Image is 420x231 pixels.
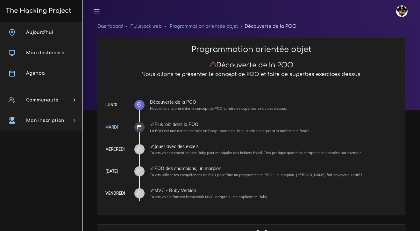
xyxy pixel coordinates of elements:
span: Agenda [26,71,45,76]
h3: Découverte de la POO [104,61,399,69]
span: Aujourd'hui [26,30,53,35]
div: MVC - Ruby Version [150,188,399,193]
small: Tu vas utiliser tes compétences de POO pour faire un programme en POO : un morpion. [PERSON_NAME]... [150,173,362,177]
div: Plus loin dans la POO [150,122,399,127]
h5: Nous allons te présenter le concept de POO et faire de superbes exercices dessus. [104,71,399,78]
small: Tu vas voir le fameux framework MVC, adapté à une application Ruby. [150,195,268,199]
small: Nous allons te présenter le concept de POO et faire de superbes exercices dessus. [150,106,287,111]
div: POO des champions, un morpion [150,166,399,171]
a: Dashboard [97,24,123,29]
small: Tu vas voir comment utiliser Ruby pour manipuler des fichiers Excel. Très pratique quand on scrap... [150,151,362,155]
div: Vendredi [105,190,125,197]
span: Mon inscription [26,118,64,123]
div: Mercredi [105,146,125,153]
a: Fullstack web [131,24,162,29]
div: [DATE] [105,168,118,175]
h2: Programmation orientée objet [104,45,399,54]
span: Mon dashboard [26,50,65,55]
small: La POO est une notion centrale en Ruby : poussons-la plus loin pour que tu la maîtrises à fond ! [150,129,309,133]
div: Jouer avec des excels [150,144,399,149]
div: Lundi [105,101,117,108]
a: Mardi [105,125,118,130]
span: Communauté [26,98,58,102]
a: Programmation orientée objet [170,24,238,29]
img: avatar [396,5,408,17]
div: Découverte de la POO [150,100,399,104]
h3: The Hacking Project [4,7,71,14]
li: Découverte de la POO [238,22,296,30]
